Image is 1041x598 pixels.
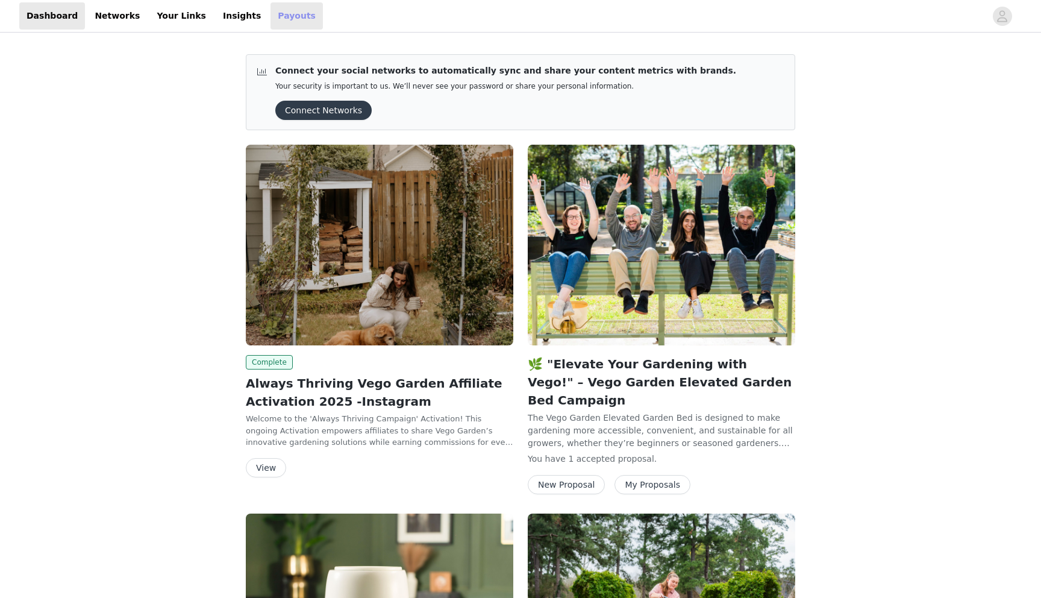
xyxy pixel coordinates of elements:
div: avatar [996,7,1008,26]
p: Connect your social networks to automatically sync and share your content metrics with brands. [275,65,736,77]
img: Vego Garden [528,145,795,345]
a: View [246,464,286,473]
a: Dashboard [19,2,85,30]
a: Payouts [270,2,323,30]
button: View [246,458,286,477]
h2: Always Thriving Vego Garden Affiliate Activation 2025 -Instagram [246,374,513,411]
a: Insights [216,2,268,30]
p: You have 1 accepted proposal . [528,453,795,465]
button: My Proposals [614,475,690,494]
button: New Proposal [528,475,605,494]
h2: 🌿 "Elevate Your Gardening with Vego!" – Vego Garden Elevated Garden Bed Campaign [528,355,795,409]
span: Complete [246,355,293,370]
img: Vego Garden [246,145,513,345]
p: Welcome to the 'Always Thriving Campaign' Activation! This ongoing Activation empowers affiliates... [246,413,513,448]
a: Networks [87,2,147,30]
a: Your Links [149,2,213,30]
p: Your security is important to us. We’ll never see your password or share your personal information. [275,82,736,91]
p: The Vego Garden Elevated Garden Bed is designed to make gardening more accessible, convenient, an... [528,412,795,448]
button: Connect Networks [275,101,372,120]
